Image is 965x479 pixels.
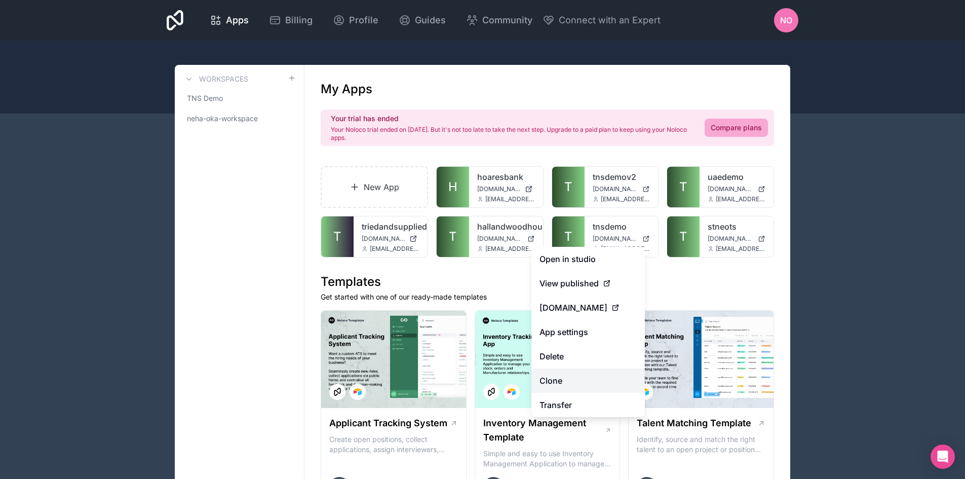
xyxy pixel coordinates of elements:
span: [EMAIL_ADDRESS][DOMAIN_NAME] [716,195,765,203]
a: [DOMAIN_NAME] [531,296,645,320]
a: T [667,216,700,257]
span: H [448,179,457,195]
img: Airtable Logo [354,388,362,396]
a: [DOMAIN_NAME] [708,185,765,193]
span: [DOMAIN_NAME] [477,235,523,243]
span: Community [482,13,532,27]
h2: Your trial has ended [331,114,692,124]
a: TNS Demo [183,89,296,107]
span: [DOMAIN_NAME] [593,235,639,243]
span: NO [780,14,792,26]
span: T [333,229,341,245]
img: Airtable Logo [641,388,649,396]
a: H [437,167,469,207]
h3: Workspaces [199,74,248,84]
button: Delete [531,344,645,369]
a: Open in studio [531,247,645,271]
a: Transfer [531,393,645,417]
span: [EMAIL_ADDRESS][DOMAIN_NAME] [485,245,535,253]
span: [DOMAIN_NAME] [708,235,754,243]
span: T [564,229,572,245]
span: neha-oka-workspace [187,114,258,124]
span: T [679,179,687,195]
span: Guides [415,13,446,27]
a: App settings [531,320,645,344]
span: [DOMAIN_NAME] [539,302,607,314]
h1: Inventory Management Template [483,416,605,445]
h1: Talent Matching Template [637,416,751,430]
p: Simple and easy to use Inventory Management Application to manage your stock, orders and Manufact... [483,449,612,469]
p: Create open positions, collect applications, assign interviewers, centralise candidate feedback a... [329,434,458,455]
span: [EMAIL_ADDRESS][DOMAIN_NAME] [601,195,650,203]
a: New App [321,166,428,208]
span: [EMAIL_ADDRESS][DOMAIN_NAME] [716,245,765,253]
div: Open Intercom Messenger [931,445,955,469]
a: Workspaces [183,73,248,85]
a: [DOMAIN_NAME] [477,185,535,193]
button: Connect with an Expert [543,13,661,27]
a: T [667,167,700,207]
span: Connect with an Expert [559,13,661,27]
span: Apps [226,13,249,27]
img: Airtable Logo [508,388,516,396]
span: T [449,229,457,245]
span: [EMAIL_ADDRESS][DOMAIN_NAME] [485,195,535,203]
a: Compare plans [705,119,768,137]
a: Community [458,9,541,31]
a: uaedemo [708,171,765,183]
h1: Applicant Tracking System [329,416,447,430]
h1: My Apps [321,81,372,97]
a: [DOMAIN_NAME] [593,185,650,193]
p: Your Noloco trial ended on [DATE]. But it's not too late to take the next step. Upgrade to a paid... [331,126,692,142]
span: [DOMAIN_NAME] [593,185,639,193]
span: Billing [285,13,313,27]
span: Profile [349,13,378,27]
a: [DOMAIN_NAME] [708,235,765,243]
a: T [552,216,585,257]
p: Get started with one of our ready-made templates [321,292,774,302]
a: T [321,216,354,257]
a: [DOMAIN_NAME] [477,235,535,243]
span: T [564,179,572,195]
a: T [552,167,585,207]
a: neha-oka-workspace [183,109,296,128]
span: [DOMAIN_NAME] [362,235,405,243]
span: [DOMAIN_NAME] [477,185,521,193]
a: [DOMAIN_NAME] [362,235,419,243]
span: [EMAIL_ADDRESS][DOMAIN_NAME] [601,245,650,253]
span: [DOMAIN_NAME] [708,185,754,193]
a: T [437,216,469,257]
a: tnsdemo [593,220,650,233]
p: Identify, source and match the right talent to an open project or position with our Talent Matchi... [637,434,765,455]
a: Billing [261,9,321,31]
span: View published [539,277,599,289]
a: hallandwoodhouse [477,220,535,233]
h1: Templates [321,274,774,290]
span: [EMAIL_ADDRESS][DOMAIN_NAME] [370,245,419,253]
a: stneots [708,220,765,233]
a: View published [531,271,645,296]
a: Guides [391,9,454,31]
a: Profile [325,9,387,31]
a: [DOMAIN_NAME] [593,235,650,243]
a: Apps [202,9,257,31]
a: tnsdemov2 [593,171,650,183]
a: hoaresbank [477,171,535,183]
a: Clone [531,369,645,393]
a: triedandsupplied [362,220,419,233]
span: T [679,229,687,245]
span: TNS Demo [187,93,223,103]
